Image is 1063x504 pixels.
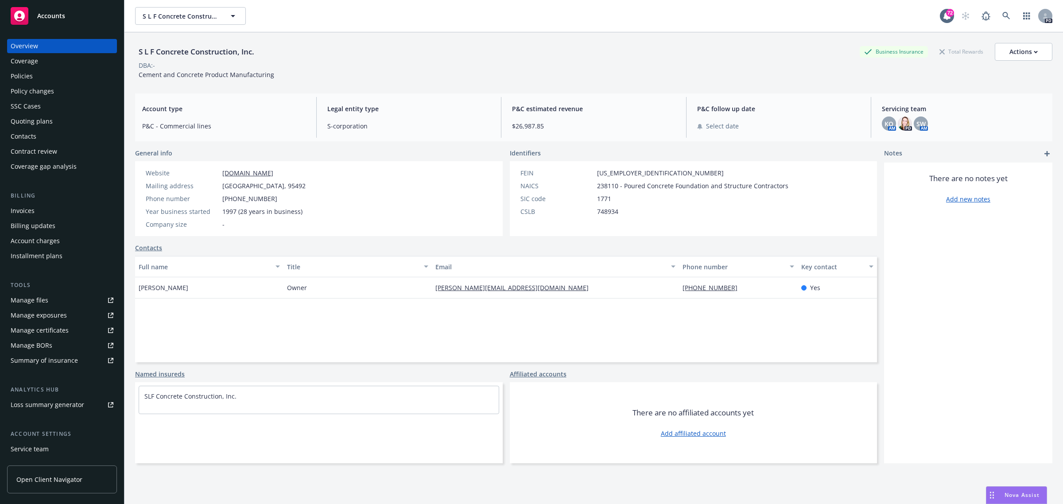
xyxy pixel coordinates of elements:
div: Phone number [146,194,219,203]
div: Account settings [7,430,117,438]
a: [PERSON_NAME][EMAIL_ADDRESS][DOMAIN_NAME] [435,283,596,292]
div: Actions [1009,43,1038,60]
div: Billing updates [11,219,55,233]
a: Manage certificates [7,323,117,337]
div: S L F Concrete Construction, Inc. [135,46,258,58]
span: Servicing team [882,104,1045,113]
div: Loss summary generator [11,398,84,412]
a: Policies [7,69,117,83]
span: Account type [142,104,306,113]
div: Summary of insurance [11,353,78,368]
span: There are no notes yet [929,173,1008,184]
a: Loss summary generator [7,398,117,412]
div: NAICS [520,181,594,190]
button: Key contact [798,256,877,277]
span: [GEOGRAPHIC_DATA], 95492 [222,181,306,190]
span: S-corporation [327,121,491,131]
a: Coverage gap analysis [7,159,117,174]
button: Nova Assist [986,486,1047,504]
span: $26,987.85 [512,121,675,131]
div: Tools [7,281,117,290]
div: Key contact [801,262,864,271]
div: Total Rewards [935,46,988,57]
span: P&C - Commercial lines [142,121,306,131]
div: DBA: - [139,61,155,70]
div: Mailing address [146,181,219,190]
div: Manage exposures [11,308,67,322]
span: 1997 (28 years in business) [222,207,303,216]
a: SLF Concrete Construction, Inc. [144,392,237,400]
span: Notes [884,148,902,159]
button: Actions [995,43,1052,61]
div: Company size [146,220,219,229]
span: Legal entity type [327,104,491,113]
button: Full name [135,256,283,277]
span: P&C follow up date [697,104,861,113]
span: 1771 [597,194,611,203]
div: Account charges [11,234,60,248]
div: Analytics hub [7,385,117,394]
div: Manage BORs [11,338,52,353]
div: Manage files [11,293,48,307]
div: Coverage gap analysis [11,159,77,174]
a: Quoting plans [7,114,117,128]
div: Website [146,168,219,178]
a: Manage exposures [7,308,117,322]
a: Search [997,7,1015,25]
span: KO [885,119,893,128]
div: FEIN [520,168,594,178]
a: Switch app [1018,7,1036,25]
div: Contract review [11,144,57,159]
div: Business Insurance [860,46,928,57]
div: Drag to move [986,487,997,504]
span: P&C estimated revenue [512,104,675,113]
span: There are no affiliated accounts yet [632,407,754,418]
div: CSLB [520,207,594,216]
a: Affiliated accounts [510,369,566,379]
span: Select date [706,121,739,131]
div: Installment plans [11,249,62,263]
span: Yes [810,283,820,292]
div: SSC Cases [11,99,41,113]
span: - [222,220,225,229]
span: General info [135,148,172,158]
span: 748934 [597,207,618,216]
a: Account charges [7,234,117,248]
div: Service team [11,442,49,456]
div: Title [287,262,419,271]
span: Open Client Navigator [16,475,82,484]
div: Policies [11,69,33,83]
div: Quoting plans [11,114,53,128]
div: Sales relationships [11,457,67,471]
a: Accounts [7,4,117,28]
a: [DOMAIN_NAME] [222,169,273,177]
span: Identifiers [510,148,541,158]
span: [PERSON_NAME] [139,283,188,292]
div: Billing [7,191,117,200]
div: SIC code [520,194,594,203]
a: Service team [7,442,117,456]
a: SSC Cases [7,99,117,113]
a: Sales relationships [7,457,117,471]
a: Add affiliated account [661,429,726,438]
div: Email [435,262,666,271]
a: Billing updates [7,219,117,233]
a: Policy changes [7,84,117,98]
a: Contacts [135,243,162,252]
span: SW [916,119,926,128]
div: Coverage [11,54,38,68]
a: Start snowing [957,7,974,25]
a: Named insureds [135,369,185,379]
a: add [1042,148,1052,159]
span: S L F Concrete Construction, Inc. [143,12,219,21]
div: Year business started [146,207,219,216]
a: Add new notes [946,194,990,204]
div: 72 [946,9,954,17]
a: Manage BORs [7,338,117,353]
div: Invoices [11,204,35,218]
span: Cement and Concrete Product Manufacturing [139,70,274,79]
a: Report a Bug [977,7,995,25]
span: Nova Assist [1005,491,1040,499]
a: Contacts [7,129,117,143]
a: Summary of insurance [7,353,117,368]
